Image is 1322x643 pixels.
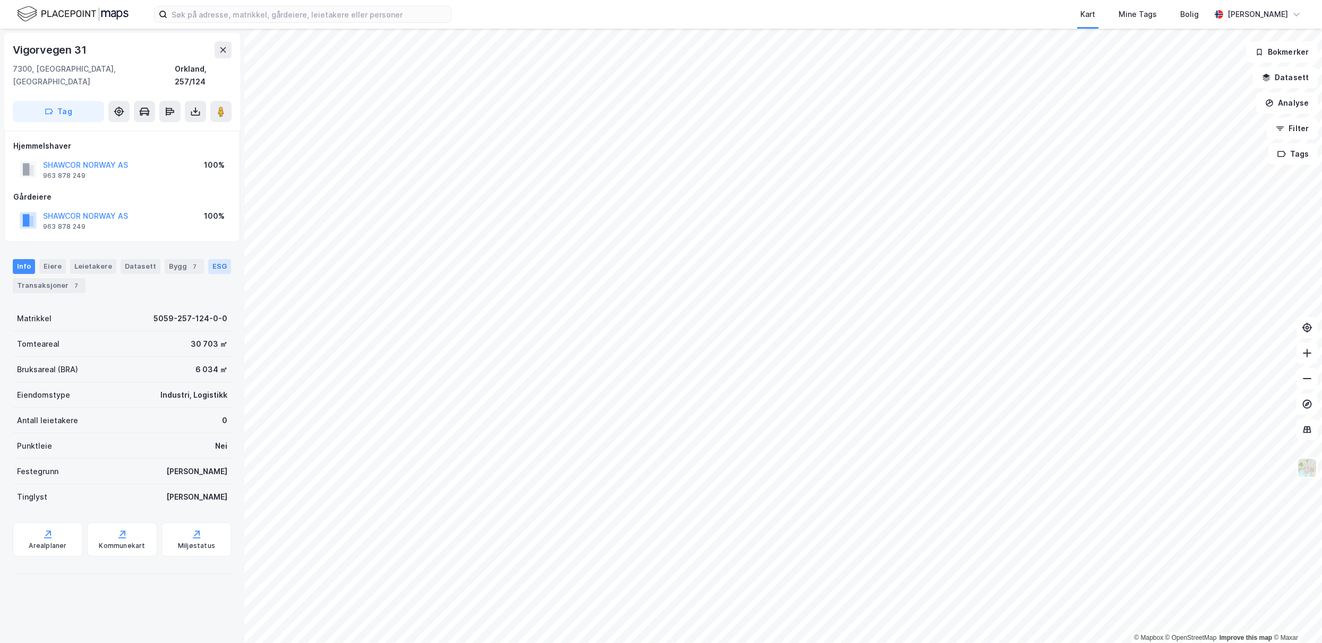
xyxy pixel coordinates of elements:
[17,363,78,376] div: Bruksareal (BRA)
[17,389,70,401] div: Eiendomstype
[17,465,58,478] div: Festegrunn
[13,278,86,293] div: Transaksjoner
[175,63,232,88] div: Orkland, 257/124
[1119,8,1157,21] div: Mine Tags
[17,414,78,427] div: Antall leietakere
[13,191,231,203] div: Gårdeiere
[43,172,86,180] div: 963 878 249
[178,542,215,550] div: Miljøstatus
[13,101,104,122] button: Tag
[17,5,129,23] img: logo.f888ab2527a4732fd821a326f86c7f29.svg
[121,259,160,274] div: Datasett
[1134,634,1163,641] a: Mapbox
[204,210,225,222] div: 100%
[215,440,227,452] div: Nei
[1180,8,1199,21] div: Bolig
[70,259,116,274] div: Leietakere
[222,414,227,427] div: 0
[13,41,88,58] div: Vigorvegen 31
[17,491,47,503] div: Tinglyst
[29,542,66,550] div: Arealplaner
[1268,143,1318,165] button: Tags
[189,261,200,272] div: 7
[153,312,227,325] div: 5059-257-124-0-0
[208,259,231,274] div: ESG
[195,363,227,376] div: 6 034 ㎡
[1256,92,1318,114] button: Analyse
[1246,41,1318,63] button: Bokmerker
[166,465,227,478] div: [PERSON_NAME]
[99,542,145,550] div: Kommunekart
[1269,592,1322,643] iframe: Chat Widget
[1165,634,1217,641] a: OpenStreetMap
[1297,458,1317,478] img: Z
[13,259,35,274] div: Info
[167,6,451,22] input: Søk på adresse, matrikkel, gårdeiere, leietakere eller personer
[1080,8,1095,21] div: Kart
[165,259,204,274] div: Bygg
[204,159,225,172] div: 100%
[17,312,52,325] div: Matrikkel
[39,259,66,274] div: Eiere
[13,140,231,152] div: Hjemmelshaver
[71,280,81,291] div: 7
[160,389,227,401] div: Industri, Logistikk
[43,222,86,231] div: 963 878 249
[13,63,175,88] div: 7300, [GEOGRAPHIC_DATA], [GEOGRAPHIC_DATA]
[191,338,227,350] div: 30 703 ㎡
[1219,634,1272,641] a: Improve this map
[1253,67,1318,88] button: Datasett
[1267,118,1318,139] button: Filter
[1227,8,1288,21] div: [PERSON_NAME]
[17,338,59,350] div: Tomteareal
[166,491,227,503] div: [PERSON_NAME]
[17,440,52,452] div: Punktleie
[1269,592,1322,643] div: Kontrollprogram for chat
